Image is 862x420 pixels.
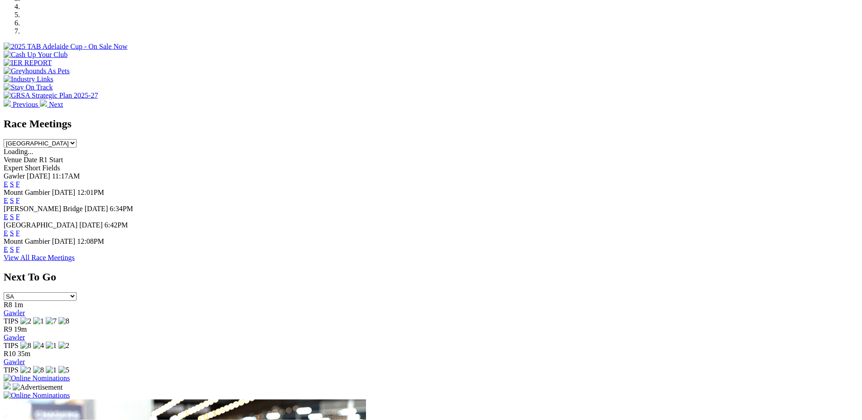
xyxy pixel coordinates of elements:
img: 2 [20,317,31,325]
span: R8 [4,301,12,309]
span: Expert [4,164,23,172]
span: [PERSON_NAME] Bridge [4,205,83,212]
img: 2 [20,366,31,374]
img: Industry Links [4,75,53,83]
span: 19m [14,325,27,333]
img: IER REPORT [4,59,52,67]
span: 12:01PM [77,188,104,196]
img: 1 [46,366,57,374]
span: 12:08PM [77,237,104,245]
span: TIPS [4,366,19,374]
a: View All Race Meetings [4,254,75,261]
a: S [10,197,14,204]
img: Online Nominations [4,374,70,382]
span: 35m [18,350,30,357]
a: E [4,213,8,221]
h2: Next To Go [4,271,858,283]
a: E [4,229,8,237]
span: 6:42PM [105,221,128,229]
a: S [10,229,14,237]
span: [GEOGRAPHIC_DATA] [4,221,77,229]
a: S [10,213,14,221]
span: Previous [13,101,38,108]
a: Next [40,101,63,108]
span: Gawler [4,172,25,180]
img: 4 [33,342,44,350]
img: 2025 TAB Adelaide Cup - On Sale Now [4,43,128,51]
span: Date [24,156,37,164]
img: Online Nominations [4,391,70,400]
span: [DATE] [52,237,76,245]
span: [DATE] [79,221,103,229]
span: R10 [4,350,16,357]
a: F [16,213,20,221]
span: R9 [4,325,12,333]
span: Fields [42,164,60,172]
a: Previous [4,101,40,108]
span: Short [25,164,41,172]
h2: Race Meetings [4,118,858,130]
span: [DATE] [52,188,76,196]
a: E [4,246,8,253]
a: Gawler [4,333,25,341]
img: 1 [33,317,44,325]
span: TIPS [4,317,19,325]
img: 2 [58,342,69,350]
a: Gawler [4,358,25,366]
a: F [16,246,20,253]
img: 8 [20,342,31,350]
span: 11:17AM [52,172,80,180]
span: Mount Gambier [4,237,50,245]
a: E [4,180,8,188]
img: 5 [58,366,69,374]
a: E [4,197,8,204]
span: Mount Gambier [4,188,50,196]
a: S [10,180,14,188]
span: Venue [4,156,22,164]
img: GRSA Strategic Plan 2025-27 [4,92,98,100]
span: [DATE] [27,172,50,180]
img: 7 [46,317,57,325]
a: S [10,246,14,253]
img: 8 [33,366,44,374]
span: R1 Start [39,156,63,164]
img: chevron-left-pager-white.svg [4,100,11,107]
span: TIPS [4,342,19,349]
img: Advertisement [13,383,63,391]
img: 1 [46,342,57,350]
span: Next [49,101,63,108]
a: F [16,180,20,188]
img: 15187_Greyhounds_GreysPlayCentral_Resize_SA_WebsiteBanner_300x115_2025.jpg [4,382,11,390]
a: F [16,197,20,204]
img: 8 [58,317,69,325]
span: [DATE] [85,205,108,212]
img: Greyhounds As Pets [4,67,70,75]
span: 1m [14,301,23,309]
img: Cash Up Your Club [4,51,67,59]
a: F [16,229,20,237]
img: Stay On Track [4,83,53,92]
a: Gawler [4,309,25,317]
span: Loading... [4,148,33,155]
img: chevron-right-pager-white.svg [40,100,47,107]
span: 6:34PM [110,205,133,212]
